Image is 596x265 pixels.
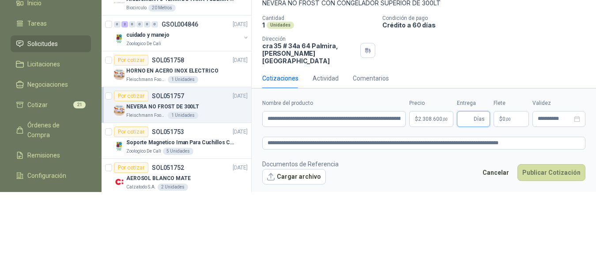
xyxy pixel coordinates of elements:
a: Tareas [11,15,91,32]
a: Órdenes de Compra [11,117,91,143]
p: Biocirculo [126,4,147,12]
a: Cotizar21 [11,96,91,113]
a: Manuales y ayuda [11,188,91,204]
label: Validez [532,99,585,108]
button: Publicar Cotización [517,164,585,181]
p: Condición de pago [382,15,592,21]
p: [DATE] [233,20,248,29]
p: Cantidad [262,15,375,21]
img: Company Logo [114,69,124,80]
img: Company Logo [114,105,124,115]
p: $ 0,00 [494,111,529,127]
p: SOL051753 [152,129,184,135]
p: 1 [262,21,265,29]
img: Company Logo [114,33,124,44]
a: Por cotizarSOL051753[DATE] Company LogoSoporte Magnetico Iman Para Cuchillos Cocina 37.5 Cm De Lu... [102,123,251,159]
button: Cargar archivo [262,169,326,185]
a: Por cotizarSOL051757[DATE] Company LogoNEVERA NO FROST DE 300LTFleischmann Foods S.A.1 Unidades [102,87,251,123]
p: SOL051758 [152,57,184,63]
p: Dirección [262,36,357,42]
p: SOL051752 [152,165,184,171]
p: $2.308.600,00 [409,111,453,127]
span: Licitaciones [27,59,60,69]
div: 0 [151,21,158,27]
p: NEVERA NO FROST DE 300LT [126,103,199,111]
p: HORNO EN ACERO INOX ELECTRICO [126,67,219,75]
div: 0 [136,21,143,27]
a: Remisiones [11,147,91,164]
div: Comentarios [353,73,389,83]
div: 1 Unidades [168,76,198,83]
img: Company Logo [114,177,124,187]
div: Por cotizar [114,55,148,65]
p: [DATE] [233,164,248,172]
a: 0 2 0 0 0 0 GSOL004846[DATE] Company Logocuidado y manejoZoologico De Cali [114,19,249,47]
div: 0 [129,21,136,27]
div: Por cotizar [114,162,148,173]
a: Licitaciones [11,56,91,73]
span: Configuración [27,171,66,181]
p: AEROSOL BLANCO MATE [126,174,191,183]
p: [DATE] [233,56,248,65]
span: ,00 [442,117,448,122]
span: Solicitudes [27,39,58,49]
div: 5 Unidades [163,148,193,155]
div: Unidades [267,22,294,29]
p: cuidado y manejo [126,31,170,39]
div: 2 [121,21,128,27]
p: Zoologico De Cali [126,40,161,47]
div: Por cotizar [114,91,148,101]
label: Entrega [457,99,490,108]
a: Solicitudes [11,35,91,52]
span: $ [499,116,502,122]
span: Negociaciones [27,80,68,89]
p: SOL051757 [152,93,184,99]
p: Zoologico De Cali [126,148,161,155]
div: 2 Unidades [158,184,188,191]
p: [DATE] [233,92,248,100]
p: GSOL004846 [162,21,198,27]
p: Soporte Magnetico Iman Para Cuchillos Cocina 37.5 Cm De Lujo [126,138,236,147]
span: Manuales y ayuda [27,191,78,201]
label: Nombre del producto [262,99,406,108]
p: Fleischmann Foods S.A. [126,112,166,119]
div: 0 [114,21,121,27]
div: 1 Unidades [168,112,198,119]
span: ,00 [505,117,511,122]
label: Precio [409,99,453,108]
a: Por cotizarSOL051758[DATE] Company LogoHORNO EN ACERO INOX ELECTRICOFleischmann Foods S.A.1 Unidades [102,51,251,87]
span: 2.308.600 [418,116,448,122]
a: Configuración [11,167,91,184]
span: 21 [73,101,86,108]
p: Crédito a 60 días [382,21,592,29]
p: Calzatodo S.A. [126,184,156,191]
div: 20 Metros [148,4,176,12]
div: Cotizaciones [262,73,298,83]
span: Remisiones [27,150,60,160]
button: Cancelar [478,164,514,181]
a: Por cotizarSOL051752[DATE] Company LogoAEROSOL BLANCO MATECalzatodo S.A.2 Unidades [102,159,251,195]
p: cra 35 # 34a 64 Palmira , [PERSON_NAME][GEOGRAPHIC_DATA] [262,42,357,65]
div: 0 [144,21,151,27]
div: Actividad [313,73,339,83]
img: Company Logo [114,141,124,151]
label: Flete [494,99,529,108]
p: Fleischmann Foods S.A. [126,76,166,83]
div: Por cotizar [114,127,148,137]
span: Días [474,111,485,127]
span: Cotizar [27,100,48,110]
span: Tareas [27,19,47,28]
p: Documentos de Referencia [262,159,339,169]
span: 0 [502,116,511,122]
a: Negociaciones [11,76,91,93]
p: [DATE] [233,128,248,136]
span: Órdenes de Compra [27,120,83,140]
